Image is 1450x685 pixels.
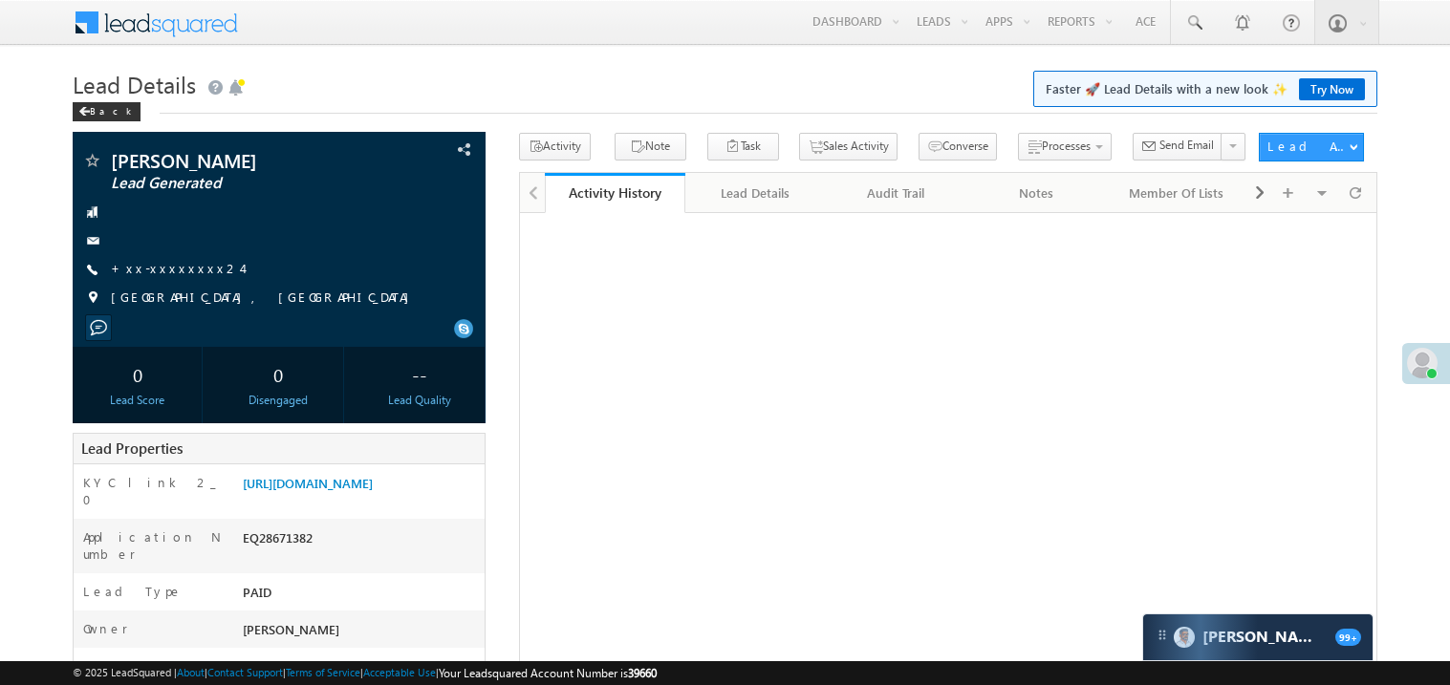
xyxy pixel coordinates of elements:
[685,173,826,213] a: Lead Details
[919,133,997,161] button: Converse
[359,392,480,409] div: Lead Quality
[83,474,223,508] label: KYC link 2_0
[545,173,685,213] a: Activity History
[799,133,898,161] button: Sales Activity
[111,151,367,170] span: [PERSON_NAME]
[1133,133,1223,161] button: Send Email
[363,666,436,678] a: Acceptable Use
[1107,173,1247,213] a: Member Of Lists
[628,666,657,680] span: 39660
[218,356,338,392] div: 0
[238,583,485,610] div: PAID
[83,583,183,600] label: Lead Type
[111,174,367,193] span: Lead Generated
[982,182,1090,204] div: Notes
[1046,79,1365,98] span: Faster 🚀 Lead Details with a new look ✨
[439,666,657,680] span: Your Leadsquared Account Number is
[243,621,339,637] span: [PERSON_NAME]
[519,133,591,161] button: Activity
[77,356,198,392] div: 0
[73,69,196,99] span: Lead Details
[73,102,141,121] div: Back
[1267,138,1349,155] div: Lead Actions
[83,620,128,637] label: Owner
[83,528,223,563] label: Application Number
[1018,133,1112,161] button: Processes
[177,666,205,678] a: About
[1259,133,1364,161] button: Lead Actions
[111,260,242,276] a: +xx-xxxxxxxx24
[73,101,150,118] a: Back
[73,664,657,682] span: © 2025 LeadSquared | | | | |
[1122,182,1230,204] div: Member Of Lists
[207,666,283,678] a: Contact Support
[615,133,686,161] button: Note
[966,173,1107,213] a: Notes
[81,439,183,458] span: Lead Properties
[238,528,485,555] div: EQ28671382
[1142,613,1374,661] div: carter-dragCarter[PERSON_NAME]99+
[1299,78,1365,100] a: Try Now
[826,173,966,213] a: Audit Trail
[841,182,949,204] div: Audit Trail
[359,356,480,392] div: --
[701,182,809,204] div: Lead Details
[111,289,419,308] span: [GEOGRAPHIC_DATA], [GEOGRAPHIC_DATA]
[77,392,198,409] div: Lead Score
[1335,629,1361,646] span: 99+
[559,183,671,202] div: Activity History
[218,392,338,409] div: Disengaged
[1042,139,1091,153] span: Processes
[243,475,373,491] a: [URL][DOMAIN_NAME]
[707,133,779,161] button: Task
[1159,137,1214,154] span: Send Email
[286,666,360,678] a: Terms of Service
